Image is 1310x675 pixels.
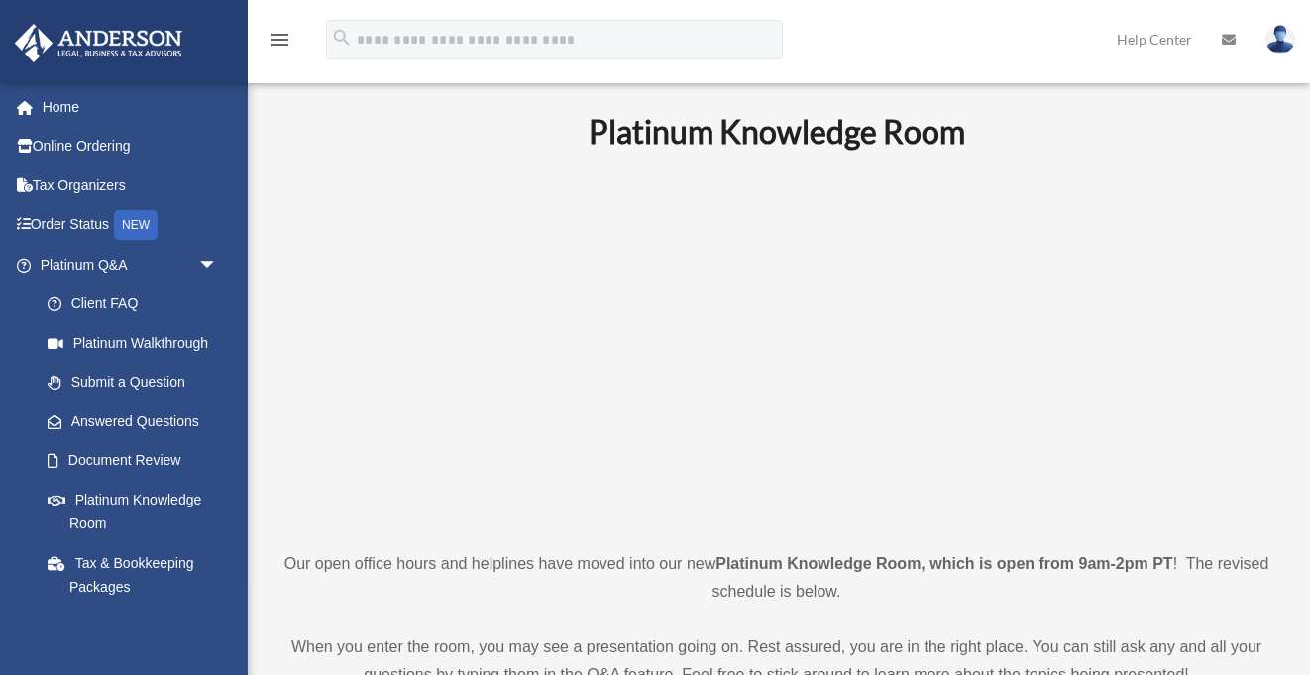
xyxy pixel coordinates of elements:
a: Submit a Question [28,363,248,402]
a: Platinum Knowledge Room [28,480,238,543]
strong: Platinum Knowledge Room, which is open from 9am-2pm PT [715,555,1172,572]
a: Tax Organizers [14,166,248,205]
i: search [331,27,353,49]
a: Online Ordering [14,127,248,167]
a: Platinum Walkthrough [28,323,248,363]
b: Platinum Knowledge Room [589,112,965,151]
a: Home [14,87,248,127]
a: Land Trust & Deed Forum [28,607,248,670]
a: menu [268,35,291,52]
a: Tax & Bookkeeping Packages [28,543,248,607]
div: NEW [114,210,158,240]
i: menu [268,28,291,52]
a: Order StatusNEW [14,205,248,246]
a: Platinum Q&Aarrow_drop_down [14,245,248,284]
p: Our open office hours and helplines have moved into our new ! The revised schedule is below. [282,550,1270,606]
iframe: 231110_Toby_KnowledgeRoom [480,178,1074,513]
a: Document Review [28,441,248,481]
a: Answered Questions [28,401,248,441]
a: Client FAQ [28,284,248,324]
span: arrow_drop_down [198,245,238,285]
img: Anderson Advisors Platinum Portal [9,24,188,62]
img: User Pic [1265,25,1295,54]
